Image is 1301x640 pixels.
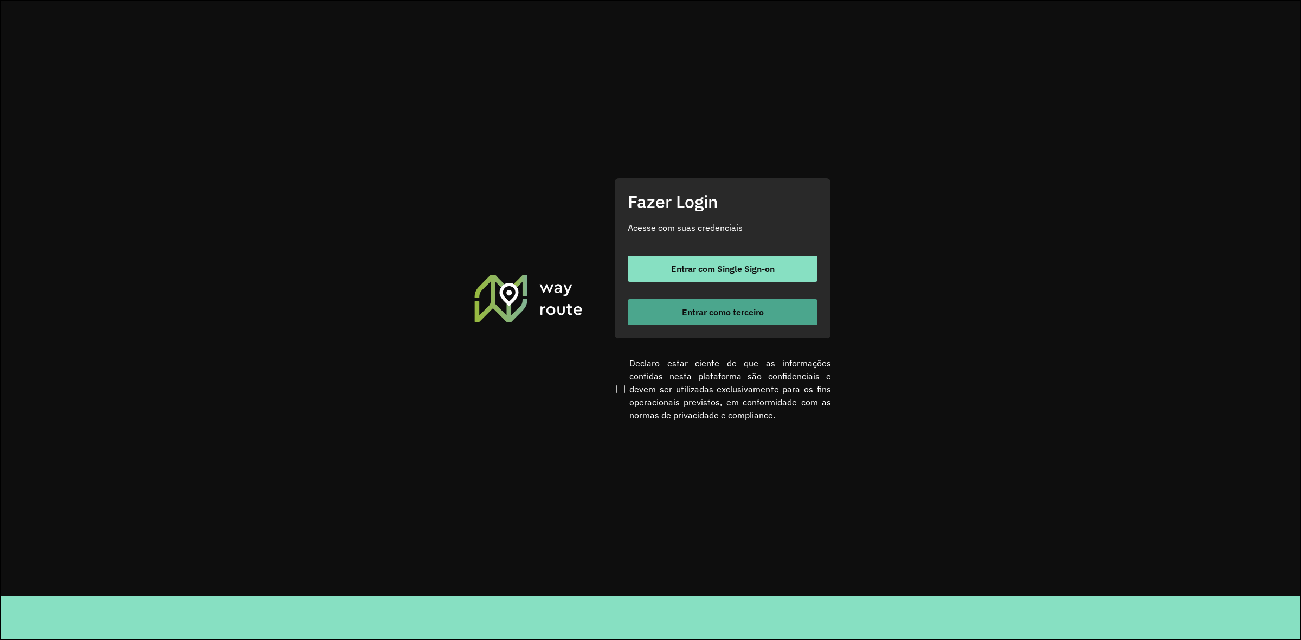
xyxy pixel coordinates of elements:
span: Entrar como terceiro [682,308,764,316]
label: Declaro estar ciente de que as informações contidas nesta plataforma são confidenciais e devem se... [614,357,831,422]
button: button [628,299,817,325]
span: Entrar com Single Sign-on [671,264,775,273]
h2: Fazer Login [628,191,817,212]
img: Roteirizador AmbevTech [473,273,584,323]
button: button [628,256,817,282]
p: Acesse com suas credenciais [628,221,817,234]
